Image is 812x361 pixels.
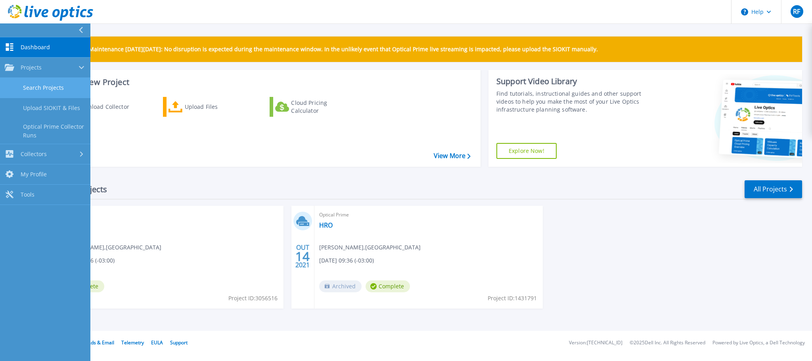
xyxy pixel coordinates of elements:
[496,143,557,159] a: Explore Now!
[163,97,251,117] a: Upload Files
[270,97,358,117] a: Cloud Pricing Calculator
[295,253,310,260] span: 14
[170,339,188,346] a: Support
[60,210,279,219] span: Optical Prime
[60,243,161,252] span: [PERSON_NAME] , [GEOGRAPHIC_DATA]
[21,44,50,51] span: Dashboard
[745,180,802,198] a: All Projects
[56,78,470,87] h3: Start a New Project
[21,171,47,178] span: My Profile
[630,340,705,346] li: © 2025 Dell Inc. All Rights Reserved
[319,280,362,292] span: Archived
[295,242,310,271] div: OUT 2021
[291,99,354,115] div: Cloud Pricing Calculator
[185,99,248,115] div: Upload Files
[319,256,374,265] span: [DATE] 09:36 (-03:00)
[319,243,421,252] span: [PERSON_NAME] , [GEOGRAPHIC_DATA]
[77,99,140,115] div: Download Collector
[488,294,537,303] span: Project ID: 1431791
[319,210,538,219] span: Optical Prime
[88,339,114,346] a: Ads & Email
[21,64,42,71] span: Projects
[496,90,657,114] div: Find tutorials, instructional guides and other support videos to help you make the most of your L...
[366,280,410,292] span: Complete
[59,46,598,52] p: Scheduled Maintenance [DATE][DATE]: No disruption is expected during the maintenance window. In t...
[56,97,145,117] a: Download Collector
[793,8,800,15] span: RF
[569,340,622,346] li: Version: [TECHNICAL_ID]
[121,339,144,346] a: Telemetry
[712,340,805,346] li: Powered by Live Optics, a Dell Technology
[21,191,34,198] span: Tools
[496,76,657,87] div: Support Video Library
[21,151,47,158] span: Collectors
[434,152,471,160] a: View More
[151,339,163,346] a: EULA
[319,221,333,229] a: HRO
[228,294,278,303] span: Project ID: 3056516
